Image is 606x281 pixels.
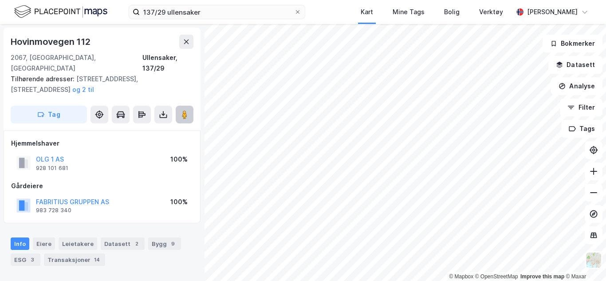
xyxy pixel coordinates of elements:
[59,237,97,250] div: Leietakere
[527,7,578,17] div: [PERSON_NAME]
[11,253,40,266] div: ESG
[11,74,186,95] div: [STREET_ADDRESS], [STREET_ADDRESS]
[169,239,177,248] div: 9
[44,253,105,266] div: Transaksjoner
[148,237,181,250] div: Bygg
[449,273,473,280] a: Mapbox
[11,35,92,49] div: Hovinmovegen 112
[142,52,193,74] div: Ullensaker, 137/29
[520,273,564,280] a: Improve this map
[479,7,503,17] div: Verktøy
[11,138,193,149] div: Hjemmelshaver
[36,207,71,214] div: 983 728 340
[11,237,29,250] div: Info
[560,99,602,116] button: Filter
[170,197,188,207] div: 100%
[11,75,76,83] span: Tilhørende adresser:
[562,238,606,281] iframe: Chat Widget
[14,4,107,20] img: logo.f888ab2527a4732fd821a326f86c7f29.svg
[561,120,602,138] button: Tags
[11,52,142,74] div: 2067, [GEOGRAPHIC_DATA], [GEOGRAPHIC_DATA]
[475,273,518,280] a: OpenStreetMap
[551,77,602,95] button: Analyse
[543,35,602,52] button: Bokmerker
[393,7,425,17] div: Mine Tags
[92,255,102,264] div: 14
[101,237,145,250] div: Datasett
[11,181,193,191] div: Gårdeiere
[140,5,294,19] input: Søk på adresse, matrikkel, gårdeiere, leietakere eller personer
[28,255,37,264] div: 3
[444,7,460,17] div: Bolig
[548,56,602,74] button: Datasett
[11,106,87,123] button: Tag
[361,7,373,17] div: Kart
[132,239,141,248] div: 2
[33,237,55,250] div: Eiere
[36,165,68,172] div: 928 101 681
[170,154,188,165] div: 100%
